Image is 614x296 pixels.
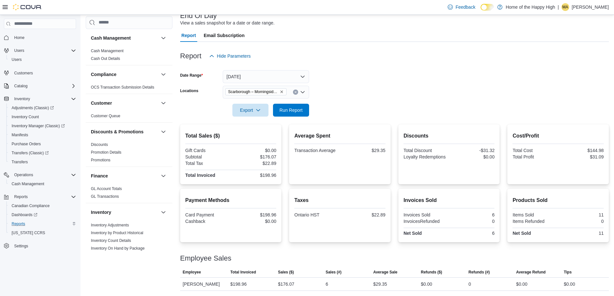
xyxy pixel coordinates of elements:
a: Adjustments (Classic) [6,103,79,112]
a: Reports [9,220,28,228]
span: Purchase Orders [9,140,76,148]
a: Adjustments (Classic) [9,104,56,112]
label: Locations [180,88,199,93]
div: Total Profit [512,154,557,159]
span: Hide Parameters [217,53,251,59]
img: Cova [13,4,42,10]
span: Reports [12,221,25,226]
div: 0 [560,219,604,224]
strong: Total Invoiced [185,173,215,178]
span: Total Invoiced [230,270,256,275]
h2: Total Sales ($) [185,132,277,140]
a: Canadian Compliance [9,202,52,210]
span: Purchase Orders [12,141,41,147]
label: Date Range [180,73,203,78]
div: 6 [450,231,494,236]
button: Catalog [12,82,30,90]
h3: Finance [91,173,108,179]
span: Customer Queue [91,113,120,119]
a: Inventory Manager (Classic) [6,121,79,130]
button: Run Report [273,104,309,117]
span: Tips [564,270,571,275]
h2: Cost/Profit [512,132,604,140]
a: Purchase Orders [9,140,44,148]
div: Cashback [185,219,229,224]
a: Inventory Adjustments [91,223,129,227]
span: Customers [12,69,76,77]
span: Feedback [455,4,475,10]
a: Manifests [9,131,31,139]
div: $0.00 [564,280,575,288]
strong: Net Sold [512,231,531,236]
button: Discounts & Promotions [160,128,167,136]
h3: Cash Management [91,35,131,41]
span: Dashboards [12,212,37,217]
h2: Invoices Sold [404,196,495,204]
a: Cash Management [9,180,47,188]
h3: Discounts & Promotions [91,129,143,135]
span: Manifests [9,131,76,139]
button: Customer [160,99,167,107]
div: InvoicesRefunded [404,219,448,224]
a: Feedback [445,1,478,14]
a: OCS Transaction Submission Details [91,85,154,90]
div: Total Cost [512,148,557,153]
button: Inventory [160,208,167,216]
span: Home [12,33,76,42]
button: Canadian Compliance [6,201,79,210]
div: $22.89 [232,161,276,166]
a: Inventory Count Details [91,238,131,243]
a: Inventory On Hand by Package [91,246,145,251]
div: 0 [469,280,471,288]
a: GL Transactions [91,194,119,199]
span: Sales ($) [278,270,294,275]
h2: Discounts [404,132,495,140]
a: Dashboards [9,211,40,219]
div: -$31.32 [450,148,494,153]
strong: Net Sold [404,231,422,236]
button: Cash Management [91,35,158,41]
div: $176.07 [278,280,294,288]
button: Customer [91,100,158,106]
span: Discounts [91,142,108,147]
span: Export [236,104,265,117]
div: Milagros Argoso [561,3,569,11]
button: Compliance [91,71,158,78]
h3: Inventory [91,209,111,215]
p: Home of the Happy High [506,3,555,11]
h3: Report [180,52,201,60]
h3: Customer [91,100,112,106]
button: Settings [1,241,79,251]
span: GL Account Totals [91,186,122,191]
span: Washington CCRS [9,229,76,237]
span: Adjustments (Classic) [9,104,76,112]
span: Canadian Compliance [9,202,76,210]
div: Items Refunded [512,219,557,224]
a: Customer Queue [91,114,120,118]
button: Purchase Orders [6,139,79,148]
button: Reports [1,192,79,201]
span: Users [12,57,22,62]
span: Report [181,29,196,42]
div: $0.00 [516,280,527,288]
a: Settings [12,242,31,250]
span: Users [9,56,76,63]
span: Cash Management [91,48,123,53]
a: Inventory by Product Historical [91,231,143,235]
div: 6 [450,212,494,217]
p: | [558,3,559,11]
span: Refunds (#) [469,270,490,275]
button: Catalog [1,81,79,91]
span: Inventory Manager (Classic) [9,122,76,130]
span: Average Refund [516,270,546,275]
a: Transfers [9,158,30,166]
a: Home [12,34,27,42]
span: Operations [12,171,76,179]
h3: End Of Day [180,12,217,20]
div: Discounts & Promotions [86,141,172,167]
div: $31.09 [560,154,604,159]
div: $22.89 [341,212,385,217]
